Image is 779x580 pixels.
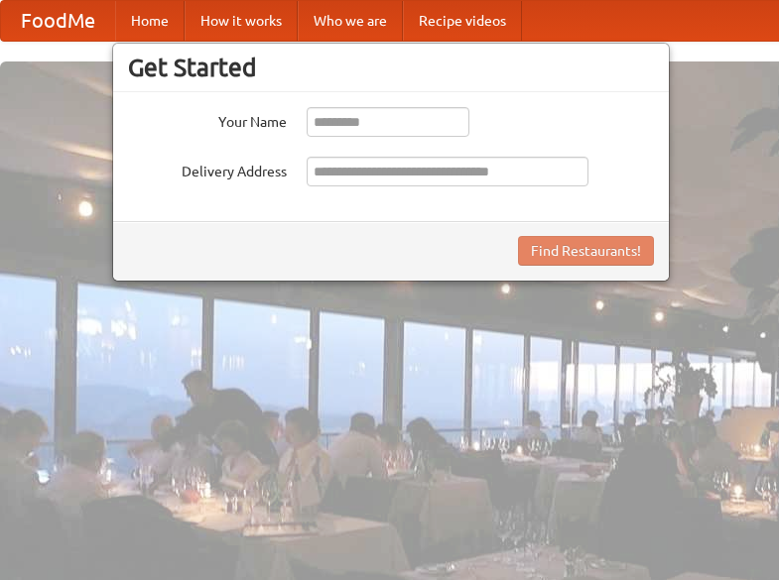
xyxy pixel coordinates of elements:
[128,157,287,181] label: Delivery Address
[128,53,654,82] h3: Get Started
[185,1,298,41] a: How it works
[403,1,522,41] a: Recipe videos
[298,1,403,41] a: Who we are
[128,107,287,132] label: Your Name
[115,1,185,41] a: Home
[518,236,654,266] button: Find Restaurants!
[1,1,115,41] a: FoodMe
